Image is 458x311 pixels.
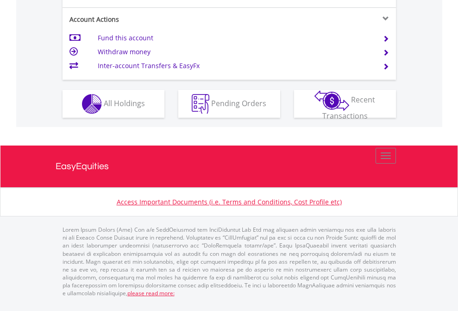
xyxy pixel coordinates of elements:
[63,90,164,118] button: All Holdings
[117,197,342,206] a: Access Important Documents (i.e. Terms and Conditions, Cost Profile etc)
[56,146,403,187] a: EasyEquities
[314,90,349,111] img: transactions-zar-wht.png
[294,90,396,118] button: Recent Transactions
[63,15,229,24] div: Account Actions
[98,31,371,45] td: Fund this account
[127,289,175,297] a: please read more:
[192,94,209,114] img: pending_instructions-wht.png
[82,94,102,114] img: holdings-wht.png
[98,59,371,73] td: Inter-account Transfers & EasyFx
[63,226,396,297] p: Lorem Ipsum Dolors (Ame) Con a/e SeddOeiusmod tem InciDiduntut Lab Etd mag aliquaen admin veniamq...
[104,98,145,108] span: All Holdings
[98,45,371,59] td: Withdraw money
[178,90,280,118] button: Pending Orders
[211,98,266,108] span: Pending Orders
